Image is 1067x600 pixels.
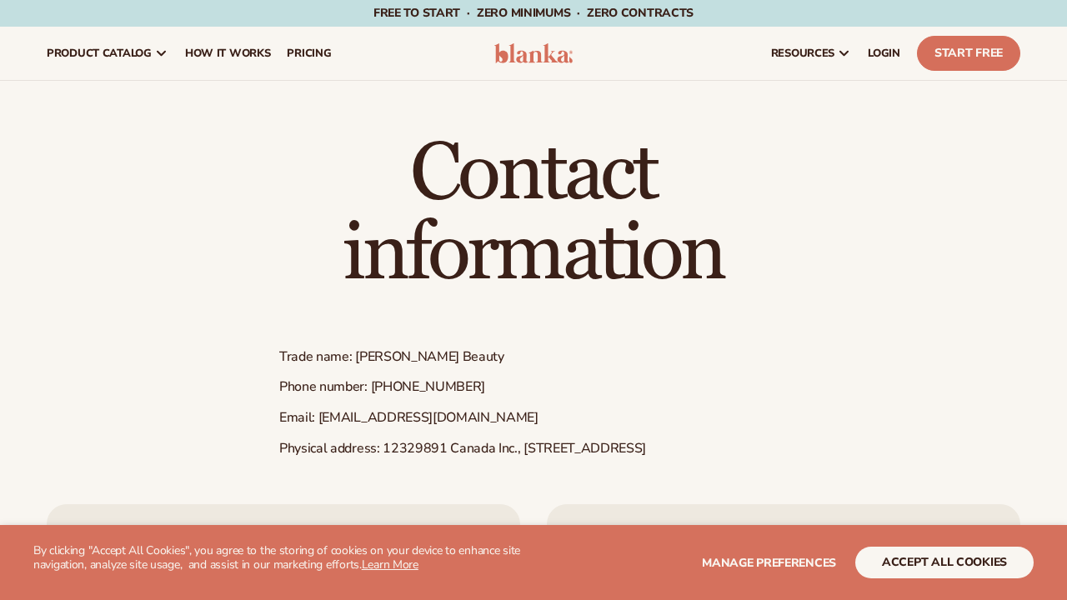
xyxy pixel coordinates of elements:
[278,27,339,80] a: pricing
[702,547,836,578] button: Manage preferences
[279,134,788,294] h1: Contact information
[917,36,1020,71] a: Start Free
[763,27,859,80] a: resources
[868,47,900,60] span: LOGIN
[279,409,788,427] p: Email: [EMAIL_ADDRESS][DOMAIN_NAME]
[279,440,788,457] p: Physical address: 12329891 Canada Inc., [STREET_ADDRESS]
[362,557,418,572] a: Learn More
[373,5,694,21] span: Free to start · ZERO minimums · ZERO contracts
[279,378,788,396] p: Phone number: [PHONE_NUMBER]
[855,547,1034,578] button: accept all cookies
[185,47,271,60] span: How It Works
[279,348,788,366] p: Trade name: [PERSON_NAME] Beauty
[859,27,909,80] a: LOGIN
[287,47,331,60] span: pricing
[177,27,279,80] a: How It Works
[702,555,836,571] span: Manage preferences
[47,47,152,60] span: product catalog
[494,43,573,63] img: logo
[38,27,177,80] a: product catalog
[771,47,834,60] span: resources
[33,544,533,572] p: By clicking "Accept All Cookies", you agree to the storing of cookies on your device to enhance s...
